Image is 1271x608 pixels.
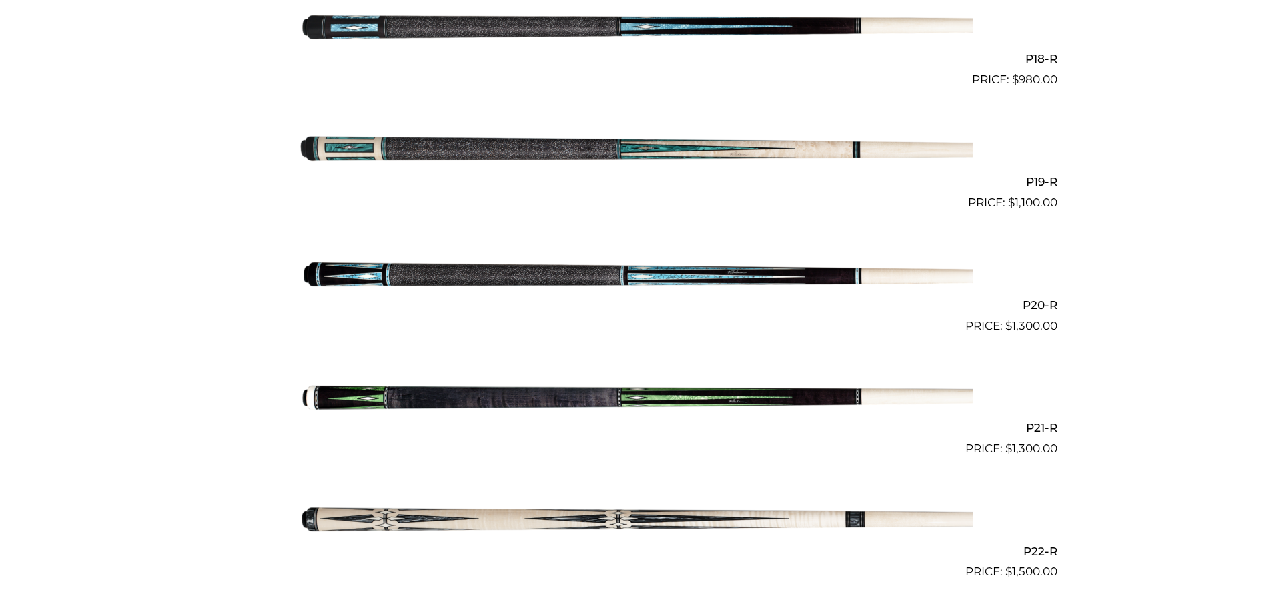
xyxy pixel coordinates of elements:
bdi: 1,300.00 [1005,442,1057,455]
span: $ [1005,565,1012,578]
h2: P20-R [214,292,1057,317]
bdi: 1,100.00 [1008,196,1057,209]
a: P21-R $1,300.00 [214,340,1057,458]
h2: P18-R [214,46,1057,71]
img: P20-R [299,217,973,329]
bdi: 980.00 [1012,73,1057,86]
a: P19-R $1,100.00 [214,94,1057,212]
h2: P19-R [214,170,1057,194]
img: P22-R [299,463,973,575]
span: $ [1012,73,1019,86]
img: P19-R [299,94,973,206]
h2: P22-R [214,539,1057,563]
img: P21-R [299,340,973,452]
a: P20-R $1,300.00 [214,217,1057,334]
h2: P21-R [214,416,1057,440]
bdi: 1,300.00 [1005,319,1057,332]
span: $ [1008,196,1015,209]
span: $ [1005,319,1012,332]
bdi: 1,500.00 [1005,565,1057,578]
span: $ [1005,442,1012,455]
a: P22-R $1,500.00 [214,463,1057,581]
